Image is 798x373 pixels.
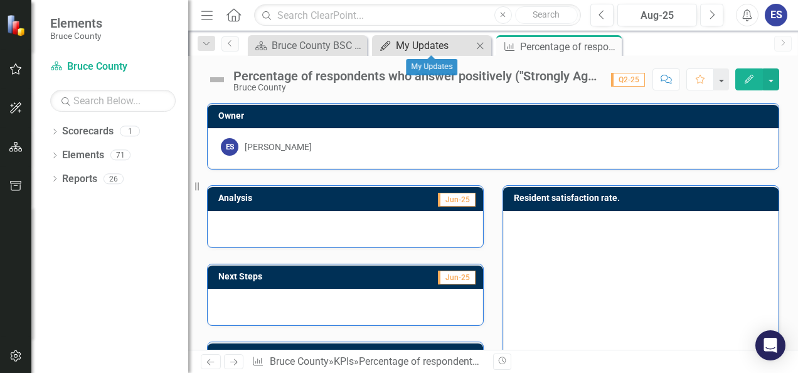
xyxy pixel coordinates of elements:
small: Bruce County [50,31,102,41]
span: Jun-25 [438,271,476,284]
span: Search [533,9,560,19]
div: » » [252,355,484,369]
div: Percentage of respondents who answer positively ("Strongly Agree" or "Agree") to the question: "I... [520,39,619,55]
input: Search Below... [50,90,176,112]
h3: Resident satisfaction rate. [514,193,772,203]
button: ES [765,4,787,26]
a: Scorecards [62,124,114,139]
a: Reports [62,172,97,186]
button: Search [515,6,578,24]
img: Not Defined [207,70,227,90]
a: Bruce County [270,355,329,367]
div: My Updates [406,59,457,75]
span: Jun-25 [438,193,476,207]
h3: Next Steps [218,272,355,281]
div: [PERSON_NAME] [245,141,312,153]
div: Open Intercom Messenger [755,330,785,360]
div: 71 [110,150,130,161]
div: Bruce County [233,83,598,92]
div: Aug-25 [622,8,693,23]
a: Elements [62,148,104,163]
div: 26 [104,173,124,184]
span: Elements [50,16,102,31]
a: Bruce County BSC Welcome Page [251,38,364,53]
a: Bruce County [50,60,176,74]
div: Percentage of respondents who answer positively ("Strongly Agree" or "Agree") to the question: "I... [233,69,598,83]
div: My Updates [396,38,472,53]
h3: Analysis [218,193,339,203]
a: My Updates [375,38,472,53]
span: Q2-25 [611,73,645,87]
a: KPIs [334,355,354,367]
img: ClearPoint Strategy [6,14,28,36]
h3: Owner [218,111,772,121]
input: Search ClearPoint... [254,4,581,26]
div: ES [221,138,238,156]
button: Aug-25 [617,4,697,26]
div: 1 [120,126,140,137]
div: Bruce County BSC Welcome Page [272,38,364,53]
